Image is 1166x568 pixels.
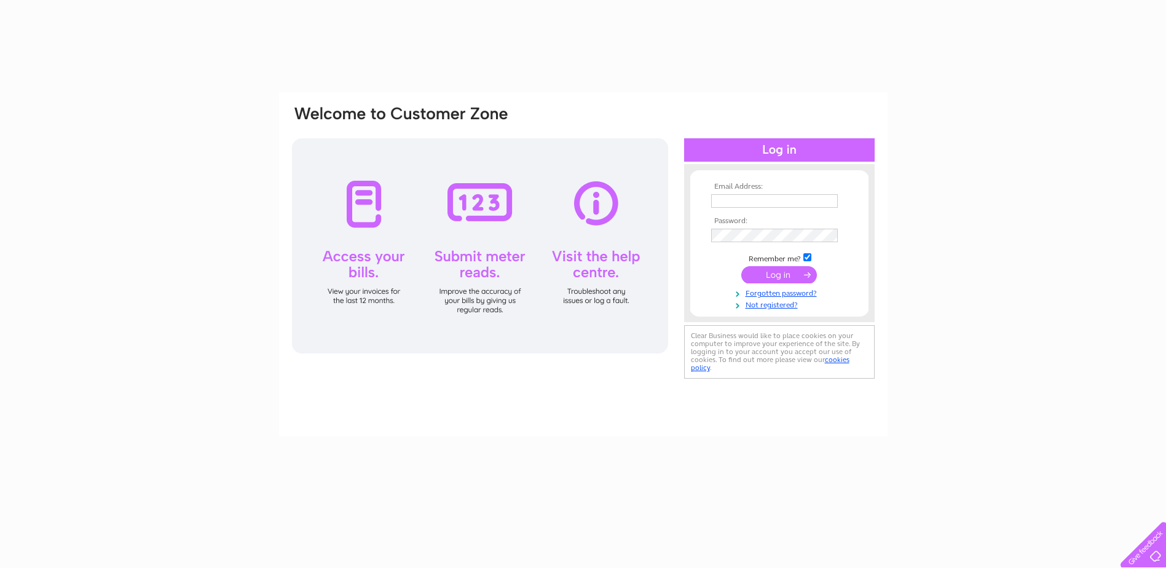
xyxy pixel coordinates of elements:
[741,266,817,283] input: Submit
[711,286,851,298] a: Forgotten password?
[708,217,851,226] th: Password:
[684,325,875,379] div: Clear Business would like to place cookies on your computer to improve your experience of the sit...
[708,251,851,264] td: Remember me?
[708,183,851,191] th: Email Address:
[711,298,851,310] a: Not registered?
[691,355,849,372] a: cookies policy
